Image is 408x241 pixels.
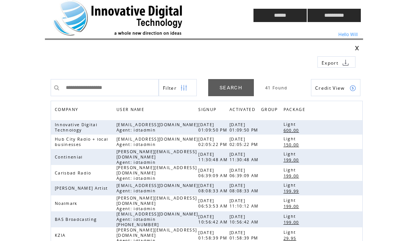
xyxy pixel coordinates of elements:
[349,85,356,92] img: credits.png
[229,198,261,209] span: [DATE] 11:10:12 AM
[116,149,197,165] span: [PERSON_NAME][EMAIL_ADDRESS][DOMAIN_NAME] Agent: idtadmin
[284,128,301,133] span: 600.00
[284,173,301,179] span: 199.00
[55,186,110,191] span: [PERSON_NAME] Artist
[284,141,303,148] a: 150.00
[229,183,261,193] span: [DATE] 08:08:33 AM
[116,211,198,227] span: [EMAIL_ADDRESS][DOMAIN_NAME] Agent: idtadmin [PHONE_NUMBER]
[284,189,301,194] span: 199.99
[265,85,288,90] span: 41 Found
[55,122,97,133] span: Innovative Digital Technology
[198,230,229,241] span: [DATE] 01:58:39 PM
[55,154,85,160] span: Continenial
[317,56,355,68] a: Export
[116,195,197,211] span: [PERSON_NAME][EMAIL_ADDRESS][DOMAIN_NAME] Agent: idtadmin
[116,136,198,147] span: [EMAIL_ADDRESS][DOMAIN_NAME] Agent: idtadmin
[338,32,358,37] span: Hello Will
[284,157,303,163] a: 199.00
[284,105,309,116] a: PACKAGE
[284,167,298,173] span: Light
[322,60,338,66] span: Export to csv file
[116,105,146,116] span: USER NAME
[284,203,303,209] a: 199.00
[198,105,218,116] span: SIGNUP
[198,168,229,178] span: [DATE] 06:39:09 AM
[198,214,229,225] span: [DATE] 10:56:42 AM
[55,105,80,116] span: COMPANY
[229,136,260,147] span: [DATE] 02:05:22 PM
[116,165,197,181] span: [PERSON_NAME][EMAIL_ADDRESS][DOMAIN_NAME] Agent: idtadmin
[55,136,108,147] span: Hub City Radio + local businesses
[284,157,301,163] span: 199.00
[311,79,360,96] a: Credit View
[284,230,298,235] span: Light
[284,204,301,209] span: 199.00
[315,85,345,91] span: Show Credits View
[229,230,260,241] span: [DATE] 01:58:39 PM
[198,183,229,193] span: [DATE] 08:08:33 AM
[284,142,301,147] span: 150.00
[284,219,303,225] a: 199.00
[229,168,261,178] span: [DATE] 06:39:09 AM
[284,188,303,194] a: 199.99
[159,79,197,96] a: Filter
[116,122,198,133] span: [EMAIL_ADDRESS][DOMAIN_NAME] Agent: idtadmin
[284,105,307,116] span: PACKAGE
[55,233,67,238] span: KZIA
[229,105,259,116] a: ACTIVATED
[208,79,254,96] a: SEARCH
[284,127,303,133] a: 600.00
[198,198,229,209] span: [DATE] 06:53:53 AM
[180,79,187,97] img: filters.png
[284,173,303,179] a: 199.00
[163,85,177,91] span: Show filters
[198,136,229,147] span: [DATE] 02:05:22 PM
[261,105,280,116] span: GROUP
[116,183,198,193] span: [EMAIL_ADDRESS][DOMAIN_NAME] Agent: idtadmin
[229,105,257,116] span: ACTIVATED
[198,152,229,162] span: [DATE] 11:30:48 AM
[229,214,261,225] span: [DATE] 10:56:42 AM
[284,151,298,157] span: Light
[116,107,146,111] a: USER NAME
[284,122,298,127] span: Light
[261,105,282,116] a: GROUP
[55,107,80,111] a: COMPANY
[198,122,229,133] span: [DATE] 01:09:50 PM
[284,136,298,141] span: Light
[55,170,93,176] span: Carlsbad Radio
[284,214,298,219] span: Light
[284,198,298,203] span: Light
[229,152,261,162] span: [DATE] 11:30:48 AM
[55,201,80,206] span: Noalmark
[284,220,301,225] span: 199.00
[55,217,99,222] span: BAS Broadcasting
[342,59,349,66] img: download.png
[229,122,260,133] span: [DATE] 01:09:50 PM
[198,107,218,111] a: SIGNUP
[284,236,298,241] span: 29.95
[284,182,298,188] span: Light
